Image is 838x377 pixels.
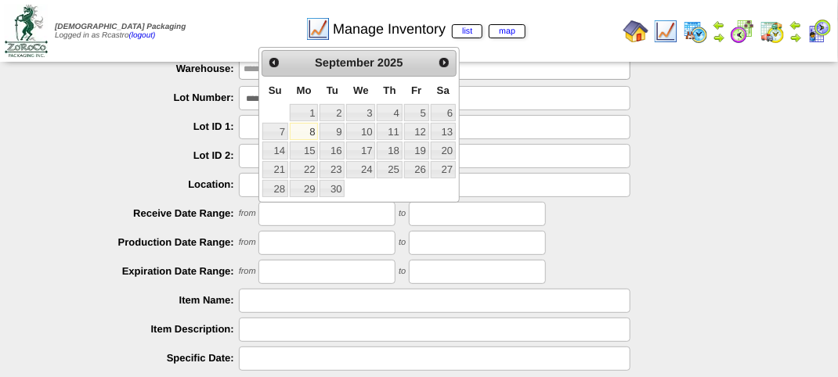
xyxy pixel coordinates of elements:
a: 3 [346,104,375,121]
a: Next [434,52,454,73]
span: Saturday [437,84,450,96]
a: 15 [290,142,318,159]
img: line_graph.gif [305,16,331,41]
span: from [239,239,256,248]
a: 16 [320,142,345,159]
a: 4 [377,104,402,121]
a: 13 [431,123,456,140]
a: 9 [320,123,345,140]
a: 25 [377,161,402,178]
span: Friday [411,84,421,96]
a: 5 [404,104,429,121]
a: 12 [404,123,429,140]
span: from [239,210,256,219]
a: map [489,24,526,38]
span: from [239,267,256,277]
a: 17 [346,142,375,159]
label: Lot Number: [31,92,239,103]
img: calendarinout.gif [760,19,785,44]
a: 2 [320,104,345,121]
label: Lot ID 1: [31,120,239,132]
img: arrowright.gif [789,31,802,44]
span: Prev [268,56,280,69]
a: 21 [262,161,288,178]
a: 27 [431,161,456,178]
span: [DEMOGRAPHIC_DATA] Packaging [55,23,186,31]
img: line_graph.gif [653,19,678,44]
img: calendarprod.gif [683,19,708,44]
label: Location: [31,178,239,190]
a: 11 [377,123,402,140]
img: arrowleft.gif [789,19,802,31]
a: 26 [404,161,429,178]
a: Prev [264,52,284,73]
a: 1 [290,104,318,121]
span: Monday [297,84,312,96]
label: Specific Date: [31,352,239,364]
label: Production Date Range: [31,236,239,248]
label: Warehouse: [31,63,239,74]
label: Item Name: [31,294,239,306]
a: 30 [320,180,345,197]
img: arrowright.gif [713,31,725,44]
a: 22 [290,161,318,178]
label: Receive Date Range: [31,207,239,219]
a: list [452,24,482,38]
a: 28 [262,180,288,197]
span: Manage Inventory [333,21,526,38]
a: 18 [377,142,402,159]
a: 23 [320,161,345,178]
a: 14 [262,142,288,159]
img: calendarcustomer.gif [807,19,832,44]
a: (logout) [129,31,156,40]
a: 29 [290,180,318,197]
span: Wednesday [353,84,369,96]
span: to [399,239,406,248]
span: Next [438,56,450,69]
span: Tuesday [327,84,338,96]
a: 20 [431,142,456,159]
label: Item Description: [31,323,239,335]
a: 7 [262,123,288,140]
span: to [399,210,406,219]
span: Sunday [269,84,282,96]
a: 6 [431,104,456,121]
img: calendarblend.gif [730,19,755,44]
a: 8 [290,123,318,140]
a: 24 [346,161,375,178]
img: zoroco-logo-small.webp [5,5,48,57]
a: 19 [404,142,429,159]
label: Lot ID 2: [31,149,239,161]
span: 2025 [377,57,403,70]
span: to [399,267,406,277]
img: arrowleft.gif [713,19,725,31]
span: Thursday [384,84,396,96]
span: Logged in as Rcastro [55,23,186,40]
span: September [315,57,374,70]
a: 10 [346,123,375,140]
label: Expiration Date Range: [31,265,239,277]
